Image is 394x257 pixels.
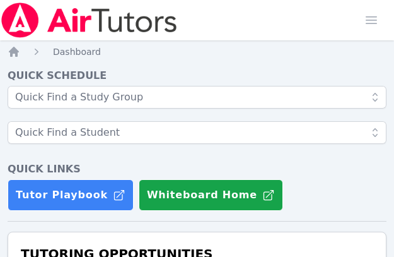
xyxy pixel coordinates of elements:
a: Tutor Playbook [8,179,134,211]
button: Whiteboard Home [139,179,283,211]
span: Dashboard [53,47,101,57]
input: Quick Find a Study Group [8,86,386,109]
nav: Breadcrumb [8,45,386,58]
h4: Quick Links [8,162,386,177]
h4: Quick Schedule [8,68,386,83]
input: Quick Find a Student [8,121,386,144]
a: Dashboard [53,45,101,58]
